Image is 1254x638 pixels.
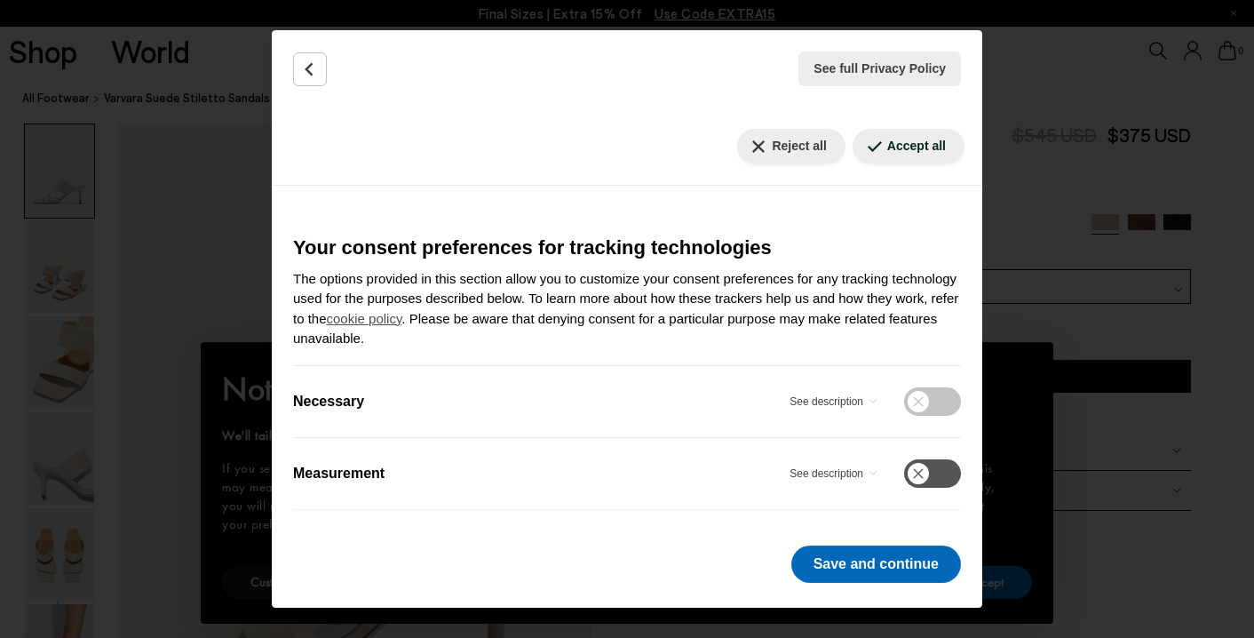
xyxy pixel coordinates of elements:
h3: Your consent preferences for tracking technologies [293,233,961,262]
button: Measurement - See description [790,459,883,488]
label: Necessary [293,391,364,412]
button: Necessary - See description [790,387,883,416]
button: Save and continue [791,546,961,583]
span: See full Privacy Policy [814,60,946,78]
button: Reject all [737,129,845,163]
button: Back [293,52,327,86]
label: Measurement [293,463,385,484]
button: Accept all [853,129,964,163]
p: The options provided in this section allow you to customize your consent preferences for any trac... [293,269,961,349]
a: cookie policy - link opens in a new tab [327,311,402,326]
button: See full Privacy Policy [798,52,961,86]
